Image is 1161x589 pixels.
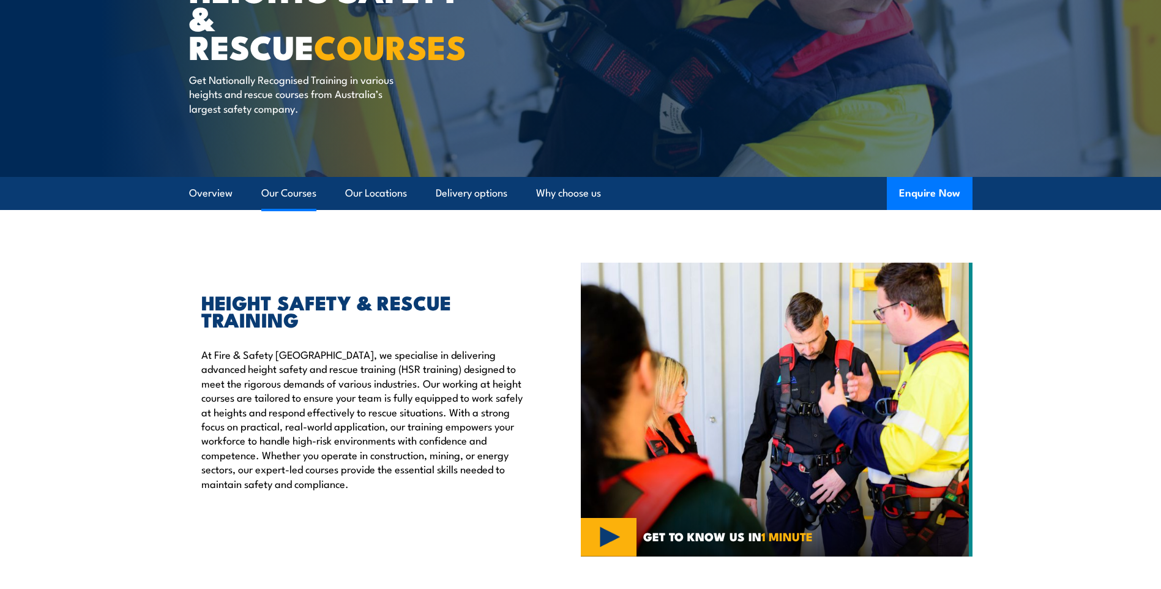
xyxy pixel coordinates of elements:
a: Our Locations [345,177,407,209]
h2: HEIGHT SAFETY & RESCUE TRAINING [201,293,525,328]
strong: 1 MINUTE [761,527,813,545]
img: Fire & Safety Australia offer working at heights courses and training [581,263,972,557]
p: Get Nationally Recognised Training in various heights and rescue courses from Australia’s largest... [189,72,413,115]
a: Our Courses [261,177,316,209]
span: GET TO KNOW US IN [643,531,813,542]
a: Overview [189,177,233,209]
strong: COURSES [314,20,466,71]
button: Enquire Now [887,177,972,210]
a: Why choose us [536,177,601,209]
p: At Fire & Safety [GEOGRAPHIC_DATA], we specialise in delivering advanced height safety and rescue... [201,347,525,490]
a: Delivery options [436,177,507,209]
